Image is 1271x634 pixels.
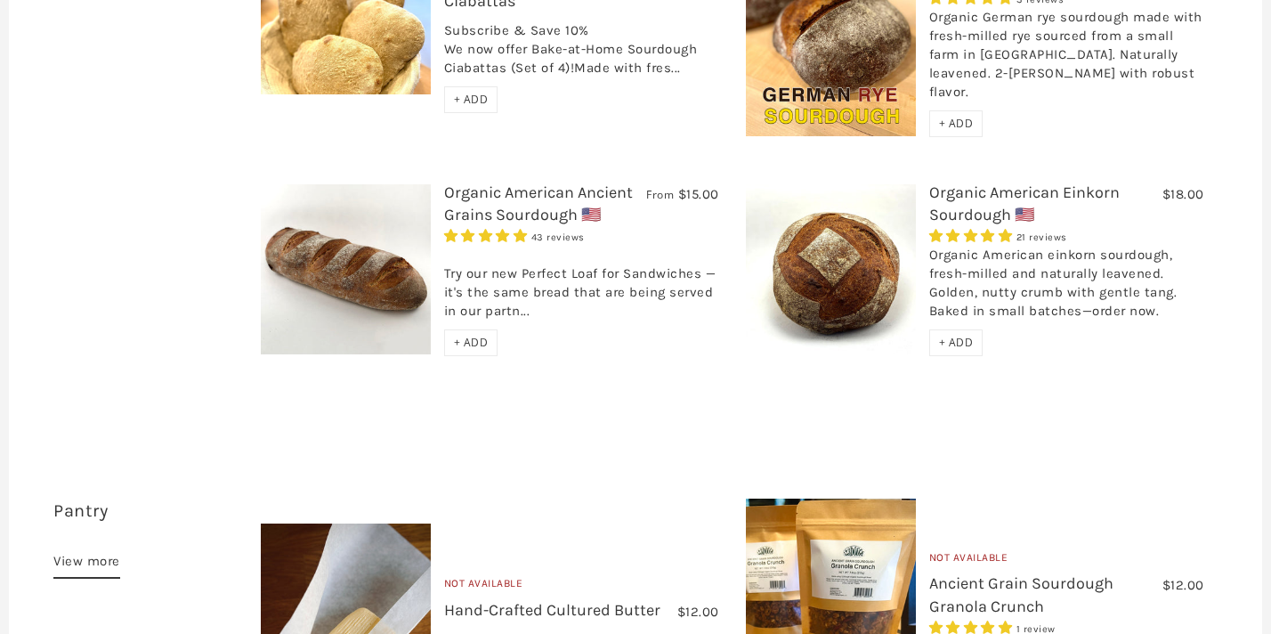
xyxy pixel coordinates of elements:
[1016,232,1067,243] span: 21 reviews
[929,573,1113,615] a: Ancient Grain Sourdough Granola Crunch
[444,86,498,113] div: + ADD
[444,600,660,620] a: Hand-Crafted Cultured Butter
[677,604,719,620] span: $12.00
[53,499,247,550] h3: 30 items
[53,500,108,521] a: Pantry
[454,335,489,350] span: + ADD
[444,575,719,599] div: Not Available
[1162,577,1204,593] span: $12.00
[929,183,1120,224] a: Organic American Einkorn Sourdough 🇺🇸
[261,184,431,354] img: Organic American Ancient Grains Sourdough 🇺🇸
[454,92,489,107] span: + ADD
[53,550,120,579] a: View more
[646,187,674,202] span: From
[444,329,498,356] div: + ADD
[929,110,984,137] div: + ADD
[678,186,719,202] span: $15.00
[929,8,1204,110] div: Organic German rye sourdough made with fresh-milled rye sourced from a small farm in [GEOGRAPHIC_...
[929,228,1016,244] span: 4.95 stars
[444,228,531,244] span: 4.93 stars
[746,184,916,354] img: Organic American Einkorn Sourdough 🇺🇸
[1162,186,1204,202] span: $18.00
[929,329,984,356] div: + ADD
[929,549,1204,573] div: Not Available
[939,335,974,350] span: + ADD
[929,246,1204,329] div: Organic American einkorn sourdough, fresh-milled and naturally leavened. Golden, nutty crumb with...
[444,21,719,86] div: Subscribe & Save 10% We now offer Bake-at-Home Sourdough Ciabattas (Set of 4)!Made with fres...
[939,116,974,131] span: + ADD
[531,232,585,243] span: 43 reviews
[444,183,633,224] a: Organic American Ancient Grains Sourdough 🇺🇸
[444,246,719,329] div: Try our new Perfect Loaf for Sandwiches — it's the same bread that are being served in our partn...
